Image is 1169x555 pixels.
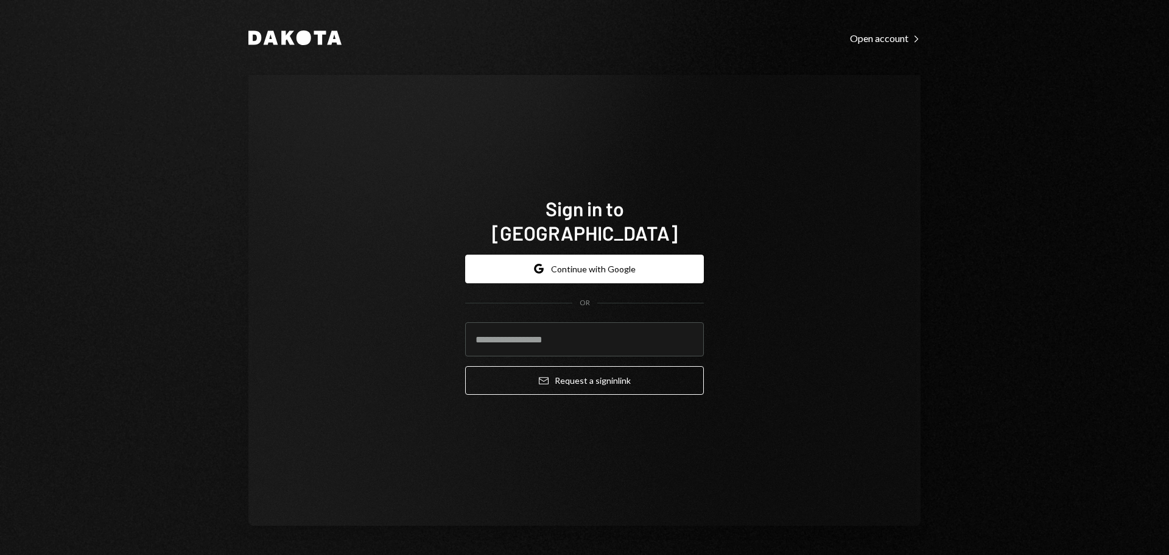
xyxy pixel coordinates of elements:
[850,31,921,44] a: Open account
[465,196,704,245] h1: Sign in to [GEOGRAPHIC_DATA]
[580,298,590,308] div: OR
[465,366,704,395] button: Request a signinlink
[850,32,921,44] div: Open account
[465,255,704,283] button: Continue with Google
